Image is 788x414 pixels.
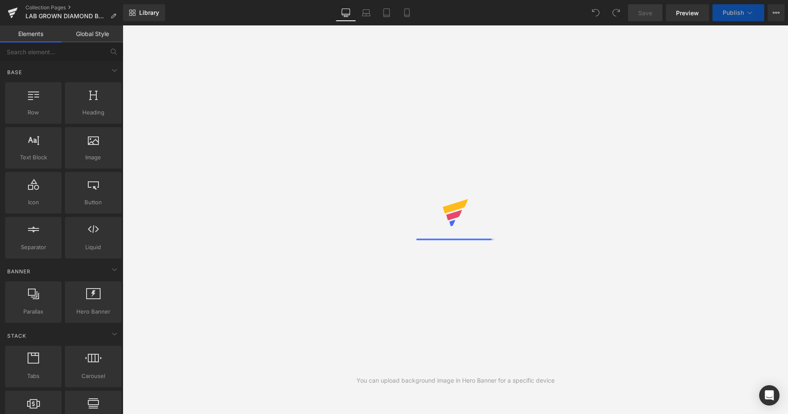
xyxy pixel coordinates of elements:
button: Undo [587,4,604,21]
span: Base [6,68,23,76]
button: Publish [712,4,764,21]
button: More [768,4,785,21]
span: Text Block [8,153,59,162]
a: New Library [123,4,165,21]
button: Redo [608,4,625,21]
a: Laptop [356,4,376,21]
span: Separator [8,243,59,252]
a: Collection Pages [25,4,123,11]
div: Open Intercom Messenger [759,385,780,406]
span: Save [638,8,652,17]
a: Preview [666,4,709,21]
span: Parallax [8,307,59,316]
span: Carousel [67,372,119,381]
a: Global Style [62,25,123,42]
div: You can upload background image in Hero Banner for a specific device [356,376,555,385]
a: Mobile [397,4,417,21]
span: LAB GROWN DIAMOND BELLY RINGS [25,13,107,19]
span: Image [67,153,119,162]
span: Banner [6,267,31,275]
span: Liquid [67,243,119,252]
span: Library [139,9,159,17]
a: Desktop [336,4,356,21]
a: Tablet [376,4,397,21]
span: Tabs [8,372,59,381]
span: Icon [8,198,59,207]
span: Hero Banner [67,307,119,316]
span: Preview [676,8,699,17]
span: Button [67,198,119,207]
span: Stack [6,332,27,340]
span: Heading [67,108,119,117]
span: Publish [723,9,744,16]
span: Row [8,108,59,117]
